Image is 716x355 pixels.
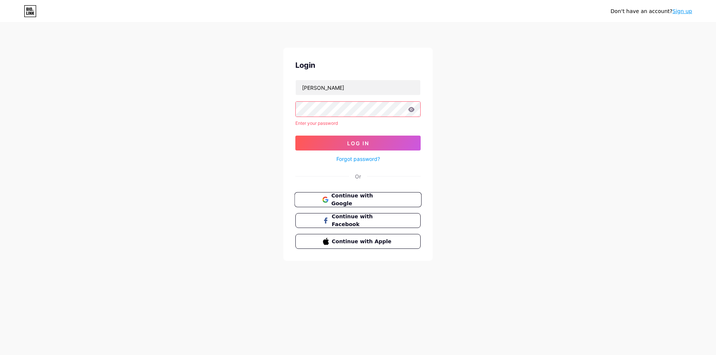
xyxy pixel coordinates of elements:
[294,192,421,207] button: Continue with Google
[332,213,393,228] span: Continue with Facebook
[295,136,421,150] button: Log In
[296,80,420,95] input: Username
[295,192,421,207] a: Continue with Google
[347,140,369,146] span: Log In
[610,7,692,15] div: Don't have an account?
[295,234,421,249] button: Continue with Apple
[331,192,393,208] span: Continue with Google
[672,8,692,14] a: Sign up
[332,238,393,245] span: Continue with Apple
[295,60,421,71] div: Login
[355,172,361,180] div: Or
[295,213,421,228] button: Continue with Facebook
[336,155,380,163] a: Forgot password?
[295,120,421,127] div: Enter your password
